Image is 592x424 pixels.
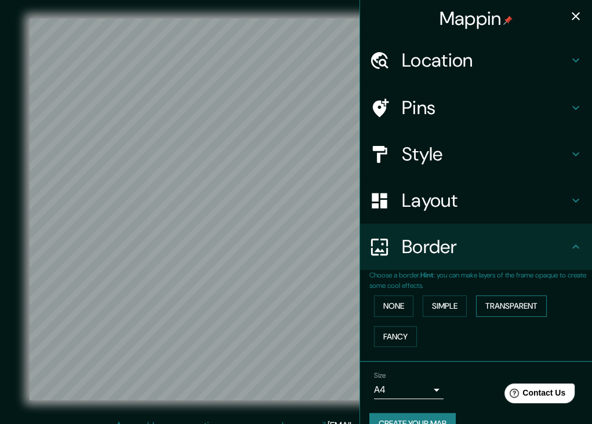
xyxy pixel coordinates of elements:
[30,19,570,400] canvas: Map
[360,131,592,177] div: Style
[402,235,569,258] h4: Border
[360,224,592,270] div: Border
[360,177,592,224] div: Layout
[423,295,467,317] button: Simple
[360,37,592,83] div: Location
[420,271,434,280] b: Hint
[440,7,513,30] h4: Mappin
[374,326,417,348] button: Fancy
[476,295,547,317] button: Transparent
[489,379,579,411] iframe: Help widget launcher
[402,96,569,119] h4: Pins
[402,189,569,212] h4: Layout
[360,85,592,131] div: Pins
[369,270,592,291] p: Choose a border. : you can make layers of the frame opaque to create some cool effects.
[374,371,386,381] label: Size
[402,49,569,72] h4: Location
[402,142,569,166] h4: Style
[374,381,444,399] div: A4
[374,295,413,317] button: None
[503,16,513,25] img: pin-icon.png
